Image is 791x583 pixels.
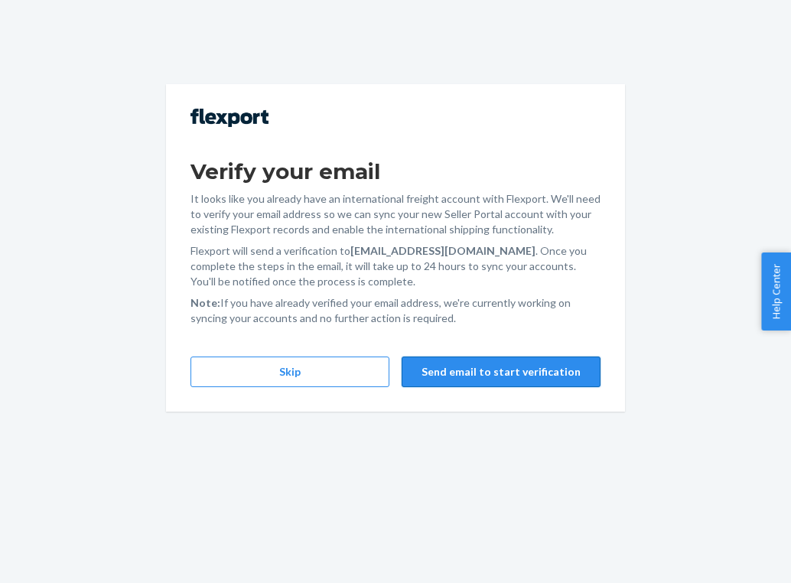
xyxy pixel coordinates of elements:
[350,244,535,257] strong: [EMAIL_ADDRESS][DOMAIN_NAME]
[190,243,601,289] p: Flexport will send a verification to . Once you complete the steps in the email, it will take up ...
[190,295,601,326] p: If you have already verified your email address, we're currently working on syncing your accounts...
[190,357,389,387] button: Skip
[190,191,601,237] p: It looks like you already have an international freight account with Flexport. We'll need to veri...
[190,109,269,127] img: Flexport logo
[190,296,220,309] strong: Note:
[190,158,601,185] h1: Verify your email
[761,252,791,331] button: Help Center
[402,357,601,387] button: Send email to start verification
